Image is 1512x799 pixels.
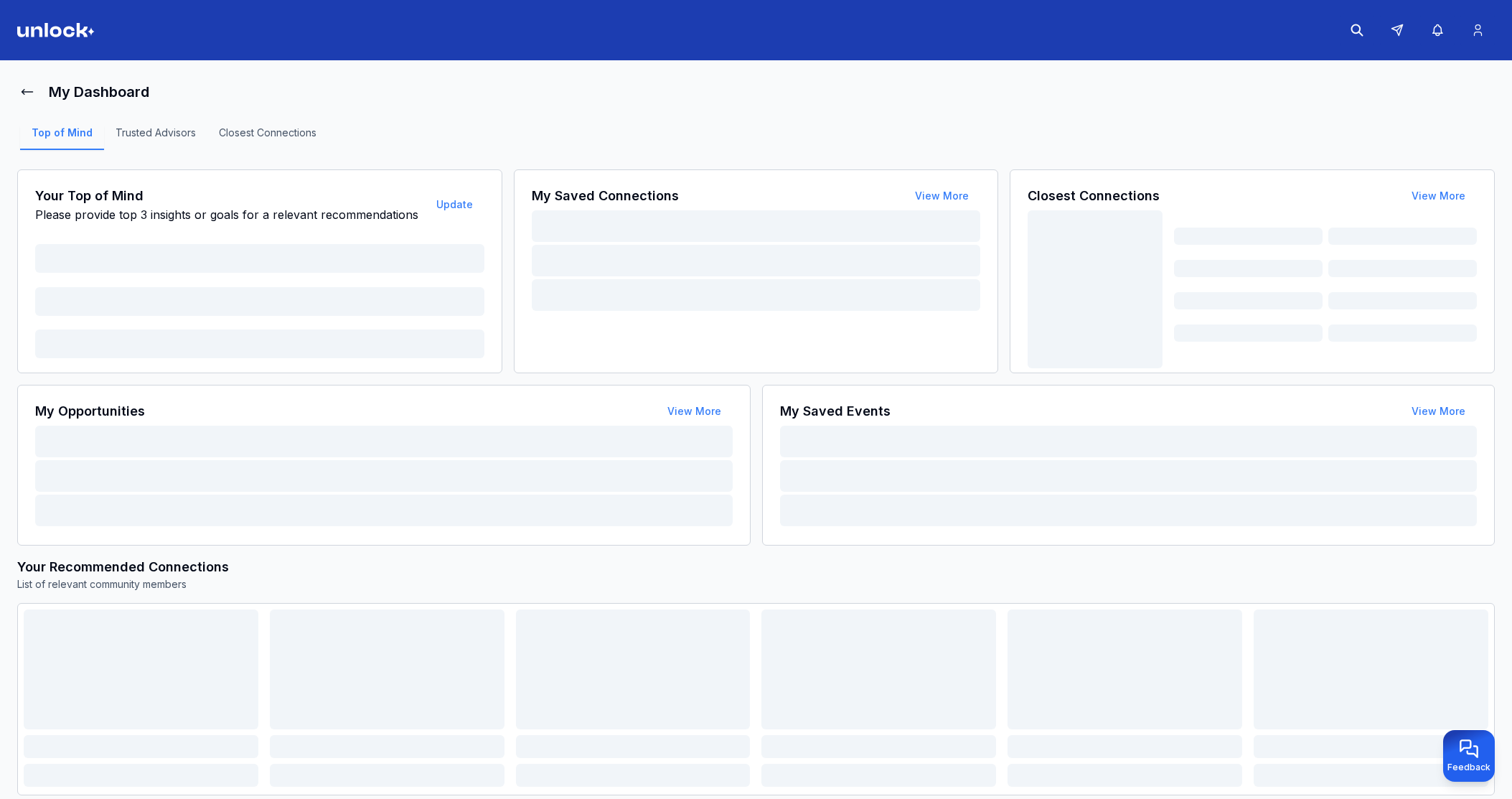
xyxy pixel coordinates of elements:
button: Update [425,190,484,219]
h3: My Opportunities [35,401,145,421]
a: Trusted Advisors [104,126,207,150]
img: Logo [17,23,95,37]
button: View More [656,397,733,426]
button: View More [903,182,980,210]
h3: Closest Connections [1028,186,1160,206]
a: Top of Mind [20,126,104,150]
p: List of relevant community members [17,577,1495,592]
button: Provide feedback [1443,730,1495,782]
h3: Your Recommended Connections [17,557,1495,577]
h1: My Dashboard [49,82,149,102]
a: Closest Connections [207,126,328,150]
h3: Your Top of Mind [35,186,422,206]
span: Feedback [1447,762,1490,773]
p: Please provide top 3 insights or goals for a relevant recommendations [35,206,422,223]
button: View More [1400,397,1477,426]
h3: My Saved Connections [532,186,679,206]
h3: My Saved Events [780,401,891,421]
button: View More [1400,182,1477,210]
